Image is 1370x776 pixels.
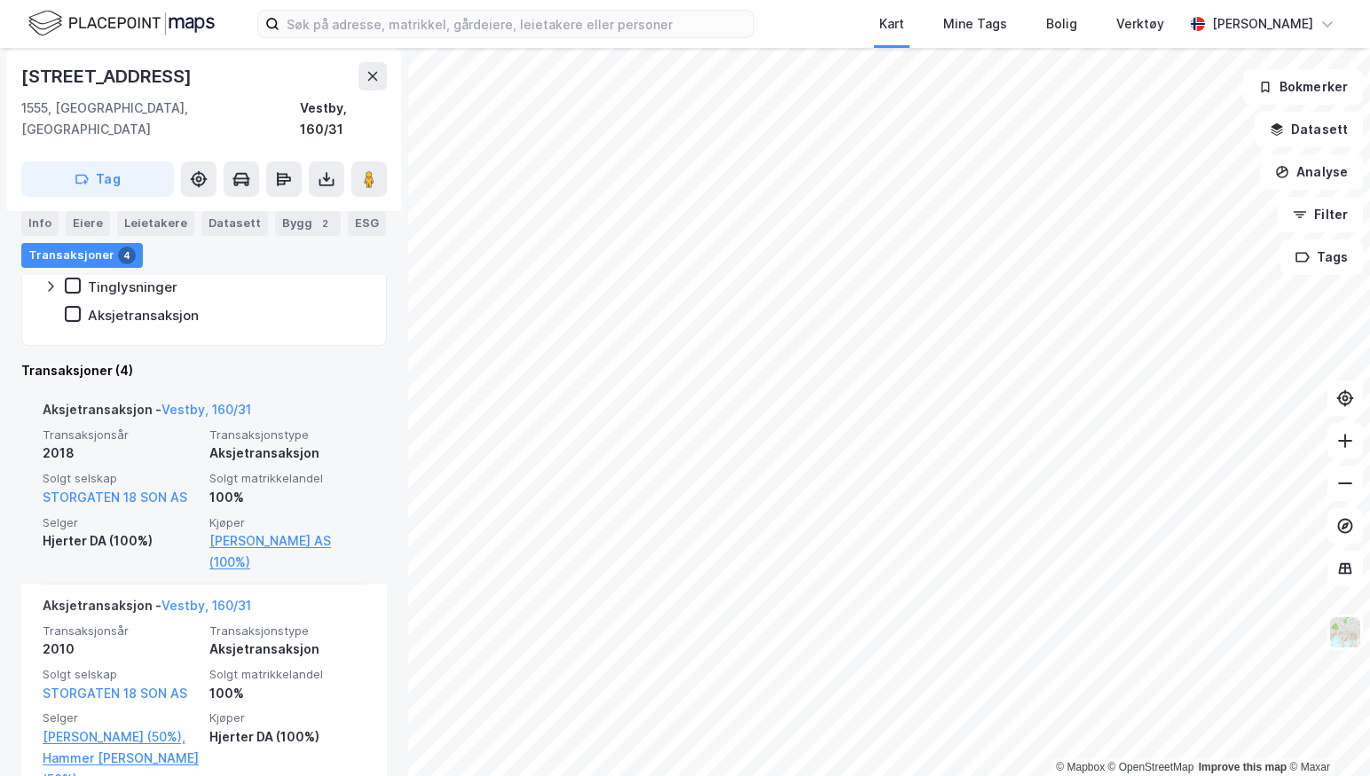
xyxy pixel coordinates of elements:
[209,639,366,660] div: Aksjetransaksjon
[1280,239,1363,275] button: Tags
[21,161,174,197] button: Tag
[209,667,366,682] span: Solgt matrikkelandel
[209,427,366,443] span: Transaksjonstype
[21,62,195,90] div: [STREET_ADDRESS]
[43,726,199,748] a: [PERSON_NAME] (50%),
[43,623,199,639] span: Transaksjonsår
[88,307,199,324] div: Aksjetransaksjon
[1328,615,1362,649] img: Z
[1056,761,1105,773] a: Mapbox
[161,598,251,613] a: Vestby, 160/31
[118,247,136,264] div: 4
[201,211,268,236] div: Datasett
[209,530,366,573] a: [PERSON_NAME] AS (100%)
[1199,761,1287,773] a: Improve this map
[43,490,187,505] a: STORGATEN 18 SON AS
[43,639,199,660] div: 2010
[316,215,334,232] div: 2
[21,98,300,140] div: 1555, [GEOGRAPHIC_DATA], [GEOGRAPHIC_DATA]
[28,8,215,39] img: logo.f888ab2527a4732fd821a326f86c7f29.svg
[43,443,199,464] div: 2018
[1278,197,1363,232] button: Filter
[1108,761,1194,773] a: OpenStreetMap
[300,98,387,140] div: Vestby, 160/31
[43,686,187,701] a: STORGATEN 18 SON AS
[43,471,199,486] span: Solgt selskap
[209,471,366,486] span: Solgt matrikkelandel
[209,487,366,508] div: 100%
[1212,13,1313,35] div: [PERSON_NAME]
[88,278,177,295] div: Tinglysninger
[209,623,366,639] span: Transaksjonstype
[43,399,251,427] div: Aksjetransaksjon -
[1116,13,1164,35] div: Verktøy
[43,595,251,623] div: Aksjetransaksjon -
[21,211,59,236] div: Info
[275,211,341,236] div: Bygg
[43,530,199,552] div: Hjerter DA (100%)
[1046,13,1077,35] div: Bolig
[66,211,110,236] div: Eiere
[348,211,386,236] div: ESG
[43,515,199,530] span: Selger
[879,13,904,35] div: Kart
[21,360,387,381] div: Transaksjoner (4)
[43,710,199,725] span: Selger
[1255,112,1363,147] button: Datasett
[1243,69,1363,105] button: Bokmerker
[161,402,251,417] a: Vestby, 160/31
[209,726,366,748] div: Hjerter DA (100%)
[1260,154,1363,190] button: Analyse
[43,667,199,682] span: Solgt selskap
[943,13,1007,35] div: Mine Tags
[209,683,366,704] div: 100%
[209,443,366,464] div: Aksjetransaksjon
[117,211,194,236] div: Leietakere
[21,243,143,268] div: Transaksjoner
[209,710,366,725] span: Kjøper
[43,427,199,443] span: Transaksjonsår
[280,11,753,37] input: Søk på adresse, matrikkel, gårdeiere, leietakere eller personer
[209,515,366,530] span: Kjøper
[1281,691,1370,776] iframe: Chat Widget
